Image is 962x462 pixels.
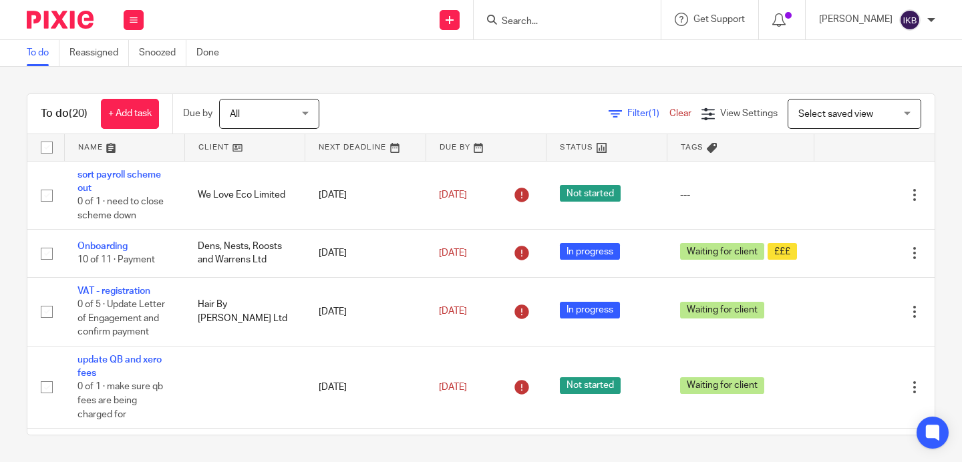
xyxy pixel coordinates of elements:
span: Select saved view [798,109,873,119]
td: We Love Eco Limited [184,161,305,230]
img: Pixie [27,11,94,29]
span: [DATE] [439,248,467,258]
a: Onboarding [77,242,128,251]
a: To do [27,40,59,66]
a: Reassigned [69,40,129,66]
td: Hair By [PERSON_NAME] Ltd [184,277,305,346]
span: Filter [627,109,669,118]
img: svg%3E [899,9,921,31]
a: VAT - registration [77,286,150,296]
td: [DATE] [305,230,426,277]
span: All [230,109,240,119]
span: Tags [681,144,703,151]
td: Dens, Nests, Roosts and Warrens Ltd [184,230,305,277]
span: Not started [560,185,621,202]
a: Done [196,40,229,66]
td: [DATE] [305,277,426,346]
div: --- [680,188,800,202]
span: (20) [69,108,88,119]
p: [PERSON_NAME] [819,13,893,26]
span: Waiting for client [680,302,764,318]
span: [DATE] [439,383,467,392]
span: [DATE] [439,190,467,200]
h1: To do [41,107,88,121]
td: [DATE] [305,161,426,230]
td: [DATE] [305,346,426,428]
a: update QB and xero fees [77,355,162,378]
span: Get Support [693,15,745,24]
input: Search [500,16,621,28]
span: View Settings [720,109,778,118]
a: + Add task [101,99,159,129]
span: In progress [560,243,620,260]
span: 0 of 5 · Update Letter of Engagement and confirm payment [77,300,165,336]
span: 0 of 1 · need to close scheme down [77,197,164,220]
span: 0 of 1 · make sure qb fees are being charged for [77,383,163,419]
span: [DATE] [439,307,467,316]
span: £££ [768,243,797,260]
span: Waiting for client [680,243,764,260]
span: (1) [649,109,659,118]
p: Due by [183,107,212,120]
a: Clear [669,109,691,118]
a: Snoozed [139,40,186,66]
span: In progress [560,302,620,318]
span: 10 of 11 · Payment [77,256,155,265]
span: Not started [560,377,621,394]
span: Waiting for client [680,377,764,394]
a: sort payroll scheme out [77,170,161,193]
